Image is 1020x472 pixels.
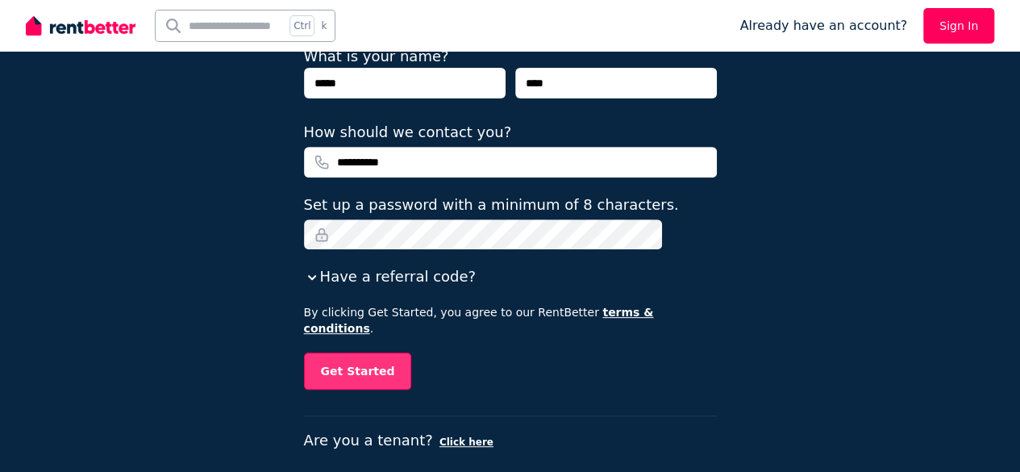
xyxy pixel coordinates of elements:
span: Ctrl [289,15,314,36]
p: By clicking Get Started, you agree to our RentBetter . [304,304,717,336]
button: Click here [439,436,493,449]
button: Get Started [304,353,412,390]
img: RentBetter [26,14,135,38]
label: Set up a password with a minimum of 8 characters. [304,194,679,216]
label: How should we contact you? [304,121,512,144]
p: Are you a tenant? [304,429,717,452]
label: What is your name? [304,48,449,65]
a: Sign In [923,8,994,44]
button: Have a referral code? [304,265,476,288]
span: Already have an account? [739,16,907,36]
span: k [321,19,327,32]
